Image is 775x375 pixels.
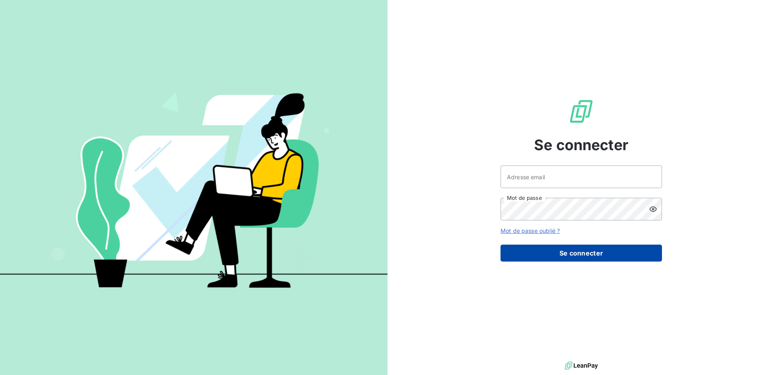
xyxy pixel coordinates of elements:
[501,245,662,262] button: Se connecter
[568,98,594,124] img: Logo LeanPay
[565,360,598,372] img: logo
[501,166,662,188] input: placeholder
[534,134,628,156] span: Se connecter
[501,227,560,234] a: Mot de passe oublié ?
